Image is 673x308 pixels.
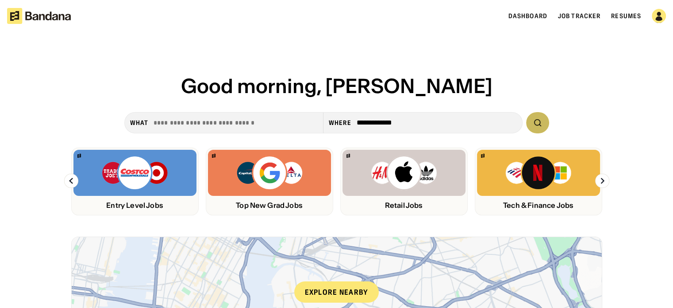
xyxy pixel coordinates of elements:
a: Job Tracker [558,12,600,20]
div: Top New Grad Jobs [208,201,331,210]
img: Left Arrow [64,174,78,188]
div: Entry Level Jobs [73,201,196,210]
div: Where [329,119,351,127]
span: Good morning, [PERSON_NAME] [181,74,492,98]
div: Explore nearby [294,281,379,303]
a: Resumes [611,12,641,20]
a: Bandana logoCapital One, Google, Delta logosTop New Grad Jobs [206,148,333,215]
img: Right Arrow [595,174,609,188]
a: Bandana logoBank of America, Netflix, Microsoft logosTech & Finance Jobs [475,148,602,215]
img: Bandana logo [346,154,350,158]
img: Bandana logotype [7,8,71,24]
div: Tech & Finance Jobs [477,201,600,210]
div: Retail Jobs [342,201,465,210]
img: Bandana logo [212,154,215,158]
img: H&M, Apply, Adidas logos [370,155,438,191]
img: Trader Joe’s, Costco, Target logos [101,155,169,191]
img: Bank of America, Netflix, Microsoft logos [505,155,572,191]
img: Capital One, Google, Delta logos [236,155,303,191]
a: Dashboard [508,12,547,20]
img: Bandana logo [481,154,485,158]
img: Bandana logo [77,154,81,158]
div: what [130,119,148,127]
a: Bandana logoH&M, Apply, Adidas logosRetail Jobs [340,148,468,215]
a: Bandana logoTrader Joe’s, Costco, Target logosEntry Level Jobs [71,148,199,215]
